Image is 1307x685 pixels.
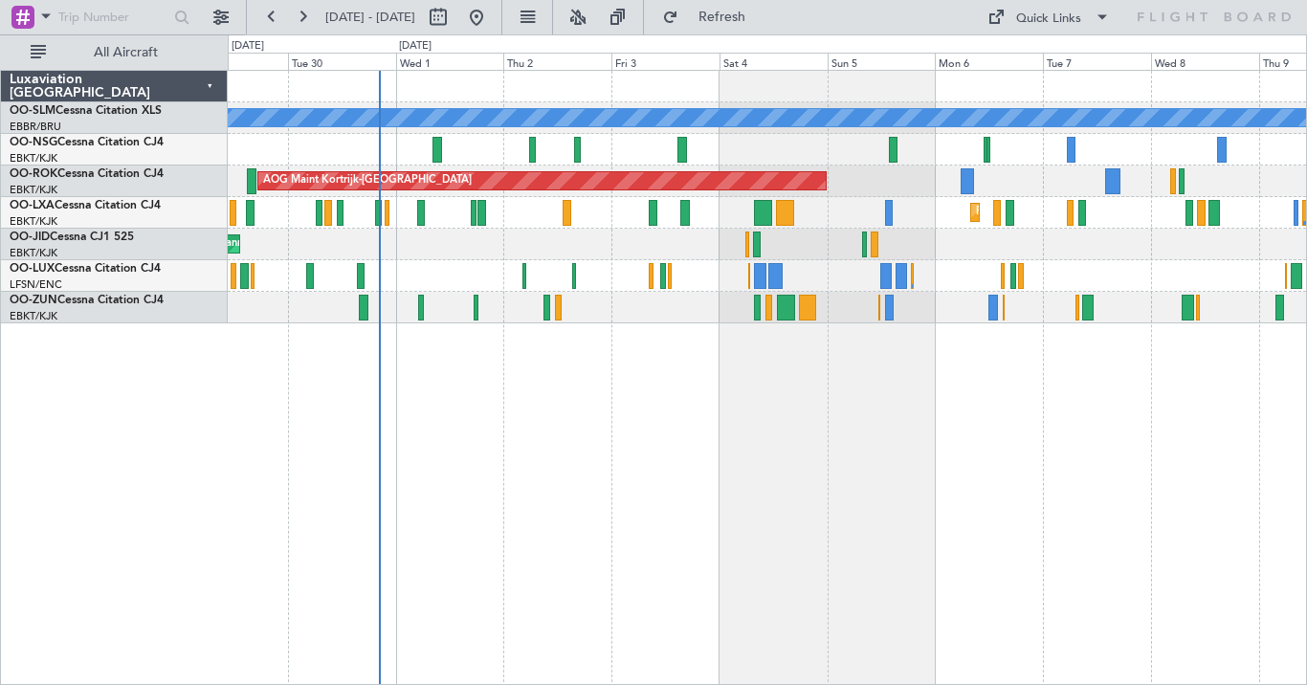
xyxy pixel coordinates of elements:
[58,3,168,32] input: Trip Number
[10,263,161,275] a: OO-LUXCessna Citation CJ4
[978,2,1119,33] button: Quick Links
[396,53,504,70] div: Wed 1
[10,151,57,166] a: EBKT/KJK
[10,232,50,243] span: OO-JID
[10,120,61,134] a: EBBR/BRU
[10,137,164,148] a: OO-NSGCessna Citation CJ4
[10,295,164,306] a: OO-ZUNCessna Citation CJ4
[976,198,1199,227] div: Planned Maint Kortrijk-[GEOGRAPHIC_DATA]
[1151,53,1259,70] div: Wed 8
[10,183,57,197] a: EBKT/KJK
[611,53,720,70] div: Fri 3
[21,37,208,68] button: All Aircraft
[653,2,768,33] button: Refresh
[288,53,396,70] div: Tue 30
[232,38,264,55] div: [DATE]
[10,200,55,211] span: OO-LXA
[325,9,415,26] span: [DATE] - [DATE]
[10,137,57,148] span: OO-NSG
[399,38,432,55] div: [DATE]
[10,105,55,117] span: OO-SLM
[10,277,62,292] a: LFSN/ENC
[50,46,202,59] span: All Aircraft
[10,214,57,229] a: EBKT/KJK
[720,53,828,70] div: Sat 4
[10,295,57,306] span: OO-ZUN
[10,168,164,180] a: OO-ROKCessna Citation CJ4
[10,246,57,260] a: EBKT/KJK
[10,168,57,180] span: OO-ROK
[10,309,57,323] a: EBKT/KJK
[180,53,288,70] div: Mon 29
[10,232,134,243] a: OO-JIDCessna CJ1 525
[1016,10,1081,29] div: Quick Links
[503,53,611,70] div: Thu 2
[10,200,161,211] a: OO-LXACessna Citation CJ4
[828,53,936,70] div: Sun 5
[10,105,162,117] a: OO-SLMCessna Citation XLS
[935,53,1043,70] div: Mon 6
[263,166,472,195] div: AOG Maint Kortrijk-[GEOGRAPHIC_DATA]
[1043,53,1151,70] div: Tue 7
[10,263,55,275] span: OO-LUX
[682,11,763,24] span: Refresh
